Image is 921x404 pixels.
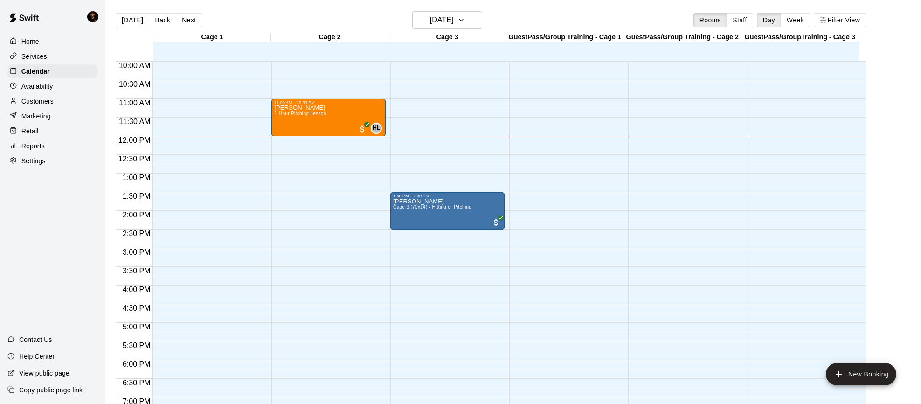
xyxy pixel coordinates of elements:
span: 6:30 PM [120,379,153,387]
button: Filter View [814,13,866,27]
span: 12:00 PM [116,136,152,144]
span: 6:00 PM [120,360,153,368]
button: Back [149,13,176,27]
span: 4:00 PM [120,286,153,293]
img: Chris McFarland [87,11,98,22]
span: All customers have paid [492,218,501,227]
span: Harrison Lee [374,123,382,134]
div: Harrison Lee [371,123,382,134]
span: 3:30 PM [120,267,153,275]
a: Home [7,35,97,49]
p: Copy public page link [19,385,83,395]
p: Settings [21,156,46,166]
p: Marketing [21,111,51,121]
div: GuestPass/GroupTraining - Cage 3 [741,33,859,42]
span: 10:30 AM [117,80,153,88]
span: 12:30 PM [116,155,152,163]
span: 5:00 PM [120,323,153,331]
div: Cage 3 [388,33,506,42]
h6: [DATE] [430,14,454,27]
div: 11:00 AM – 12:00 PM [274,100,383,105]
a: Availability [7,79,97,93]
div: GuestPass/Group Training - Cage 1 [506,33,623,42]
span: 1:00 PM [120,174,153,181]
a: Retail [7,124,97,138]
div: GuestPass/Group Training - Cage 2 [623,33,741,42]
span: 3:00 PM [120,248,153,256]
p: Help Center [19,352,55,361]
a: Reports [7,139,97,153]
a: Services [7,49,97,63]
p: Retail [21,126,39,136]
span: 11:30 AM [117,118,153,125]
span: HL [373,124,380,133]
a: Calendar [7,64,97,78]
span: 11:00 AM [117,99,153,107]
button: Rooms [693,13,727,27]
span: 10:00 AM [117,62,153,70]
a: Marketing [7,109,97,123]
a: Customers [7,94,97,108]
button: Week [781,13,810,27]
div: 1:30 PM – 2:30 PM: David Dudley [390,192,505,230]
p: Availability [21,82,53,91]
span: 2:30 PM [120,230,153,237]
div: 1:30 PM – 2:30 PM [393,194,502,198]
div: Cage 1 [153,33,271,42]
div: Cage 2 [271,33,388,42]
button: Day [757,13,781,27]
p: Services [21,52,47,61]
p: Home [21,37,39,46]
button: add [826,363,896,385]
p: Contact Us [19,335,52,344]
p: Reports [21,141,45,151]
span: All customers have paid [358,125,367,134]
button: Staff [727,13,753,27]
span: Cage 3 (70x14) - Hitting or Pitching [393,204,471,209]
div: 11:00 AM – 12:00 PM: Miller Thomas [271,99,386,136]
p: Calendar [21,67,50,76]
button: Next [176,13,202,27]
span: 4:30 PM [120,304,153,312]
span: 1:30 PM [120,192,153,200]
button: [DATE] [116,13,149,27]
p: View public page [19,369,69,378]
a: Settings [7,154,97,168]
span: 5:30 PM [120,341,153,349]
span: 1-Hour Pitching Lesson [274,111,326,116]
span: 2:00 PM [120,211,153,219]
div: Chris McFarland [85,7,105,26]
button: [DATE] [412,11,482,29]
p: Customers [21,97,54,106]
